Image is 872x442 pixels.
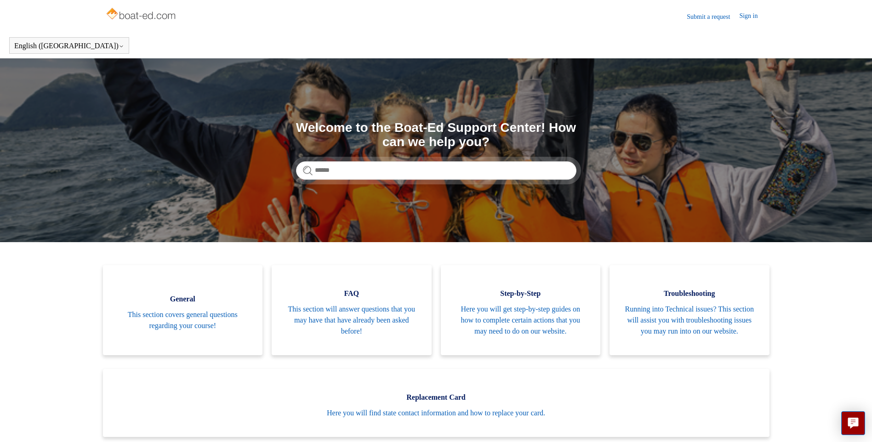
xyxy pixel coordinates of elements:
[117,392,756,403] span: Replacement Card
[623,304,756,337] span: Running into Technical issues? This section will assist you with troubleshooting issues you may r...
[272,265,432,355] a: FAQ This section will answer questions that you may have that have already been asked before!
[117,408,756,419] span: Here you will find state contact information and how to replace your card.
[687,12,739,22] a: Submit a request
[455,288,587,299] span: Step-by-Step
[739,11,767,22] a: Sign in
[610,265,769,355] a: Troubleshooting Running into Technical issues? This section will assist you with troubleshooting ...
[105,6,178,24] img: Boat-Ed Help Center home page
[285,304,418,337] span: This section will answer questions that you may have that have already been asked before!
[117,294,249,305] span: General
[296,161,576,180] input: Search
[103,265,263,355] a: General This section covers general questions regarding your course!
[455,304,587,337] span: Here you will get step-by-step guides on how to complete certain actions that you may need to do ...
[441,265,601,355] a: Step-by-Step Here you will get step-by-step guides on how to complete certain actions that you ma...
[623,288,756,299] span: Troubleshooting
[296,121,576,149] h1: Welcome to the Boat-Ed Support Center! How can we help you?
[841,411,865,435] button: Live chat
[285,288,418,299] span: FAQ
[117,309,249,331] span: This section covers general questions regarding your course!
[14,42,124,50] button: English ([GEOGRAPHIC_DATA])
[103,369,769,437] a: Replacement Card Here you will find state contact information and how to replace your card.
